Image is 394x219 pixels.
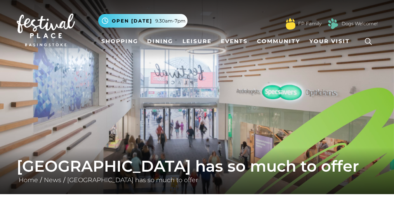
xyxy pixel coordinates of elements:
[65,176,200,184] a: [GEOGRAPHIC_DATA] has so much to offer
[98,34,141,49] a: Shopping
[17,14,75,46] img: Festival Place Logo
[309,37,350,45] span: Your Visit
[112,17,152,24] span: Open [DATE]
[342,20,378,27] a: Dogs Welcome!
[254,34,303,49] a: Community
[98,14,187,28] button: Open [DATE] 9.30am-7pm
[155,17,186,24] span: 9.30am-7pm
[17,176,40,184] a: Home
[298,20,321,27] a: FP Family
[42,176,63,184] a: News
[11,157,384,185] div: / /
[306,34,357,49] a: Your Visit
[218,34,251,49] a: Events
[144,34,176,49] a: Dining
[179,34,215,49] a: Leisure
[17,157,378,176] h1: [GEOGRAPHIC_DATA] has so much to offer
